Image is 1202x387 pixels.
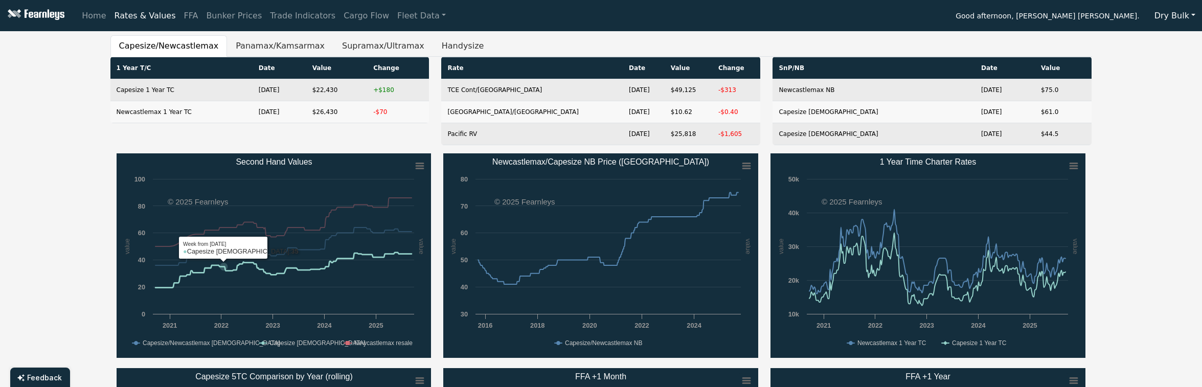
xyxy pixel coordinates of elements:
[367,79,429,101] td: +$180
[665,57,712,79] th: Value
[975,57,1035,79] th: Date
[138,256,145,264] text: 40
[306,101,368,123] td: $26,430
[339,6,393,26] a: Cargo Flow
[367,101,429,123] td: -$70
[333,35,433,57] button: Supramax/Ultramax
[773,57,974,79] th: SnP/NB
[1072,239,1079,255] text: value
[123,239,130,255] text: value
[441,101,623,123] td: [GEOGRAPHIC_DATA]/[GEOGRAPHIC_DATA]
[461,229,468,237] text: 60
[138,202,145,210] text: 80
[788,175,800,183] text: 50k
[236,157,312,166] text: Second Hand Values
[1148,6,1202,26] button: Dry Bulk
[461,202,468,210] text: 70
[788,310,800,318] text: 10k
[777,239,785,255] text: value
[623,57,665,79] th: Date
[687,322,702,329] text: 2024
[1035,79,1092,101] td: $75.0
[1035,57,1092,79] th: Value
[441,123,623,145] td: Pacific RV
[822,197,882,206] text: © 2025 Fearnleys
[306,57,368,79] th: Value
[712,79,761,101] td: -$313
[623,79,665,101] td: [DATE]
[138,283,145,291] text: 20
[134,175,145,183] text: 100
[253,101,306,123] td: [DATE]
[110,6,180,26] a: Rates & Values
[461,175,468,183] text: 80
[168,197,229,206] text: © 2025 Fearnleys
[78,6,110,26] a: Home
[195,372,353,381] text: Capesize 5TC Comparison by Year (rolling)
[788,277,800,284] text: 20k
[773,101,974,123] td: Capesize [DEMOGRAPHIC_DATA]
[110,35,228,57] button: Capesize/Newcastlemax
[880,157,977,166] text: 1 Year Time Charter Rates
[253,57,306,79] th: Date
[418,239,425,255] text: value
[975,79,1035,101] td: [DATE]
[317,322,332,329] text: 2024
[975,101,1035,123] td: [DATE]
[265,322,280,329] text: 2023
[441,79,623,101] td: TCE Cont/[GEOGRAPHIC_DATA]
[461,283,468,291] text: 40
[952,339,1007,347] text: Capesize 1 Year TC
[817,322,831,329] text: 2021
[306,79,368,101] td: $22,430
[441,57,623,79] th: Rate
[868,322,882,329] text: 2022
[494,197,555,206] text: © 2025 Fearnleys
[857,339,926,347] text: Newcastlemax 1 Year TC
[665,79,712,101] td: $49,125
[443,153,758,358] svg: Newcastlemax/Capesize NB Price (China)
[110,57,253,79] th: 1 Year T/C
[1023,322,1037,329] text: 2025
[773,79,974,101] td: Newcastlemax NB
[369,322,383,329] text: 2025
[110,101,253,123] td: Newcastlemax 1 Year TC
[744,239,752,255] text: value
[461,256,468,264] text: 50
[956,8,1139,26] span: Good afternoon, [PERSON_NAME] [PERSON_NAME].
[141,310,145,318] text: 0
[354,339,412,347] text: Newcastlemax resale
[712,123,761,145] td: -$1,605
[906,372,951,381] text: FFA +1 Year
[665,123,712,145] td: $25,818
[202,6,266,26] a: Bunker Prices
[367,57,429,79] th: Change
[971,322,986,329] text: 2024
[623,123,665,145] td: [DATE]
[143,339,280,347] text: Capesize/Newcastlemax [DEMOGRAPHIC_DATA]
[253,79,306,101] td: [DATE]
[920,322,934,329] text: 2023
[1035,101,1092,123] td: $61.0
[788,209,800,217] text: 40k
[214,322,228,329] text: 2022
[531,322,545,329] text: 2018
[5,9,64,22] img: Fearnleys Logo
[575,372,626,381] text: FFA +1 Month
[665,101,712,123] td: $10.62
[773,123,974,145] td: Capesize [DEMOGRAPHIC_DATA]
[770,153,1085,358] svg: 1 Year Time Charter Rates
[712,101,761,123] td: -$0.40
[180,6,202,26] a: FFA
[565,339,642,347] text: Capesize/Newcastlemax NB
[162,322,176,329] text: 2021
[478,322,492,329] text: 2016
[788,243,800,251] text: 30k
[583,322,597,329] text: 2020
[635,322,649,329] text: 2022
[227,35,333,57] button: Panamax/Kamsarmax
[975,123,1035,145] td: [DATE]
[461,310,468,318] text: 30
[117,153,432,358] svg: Second Hand Values
[266,6,339,26] a: Trade Indicators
